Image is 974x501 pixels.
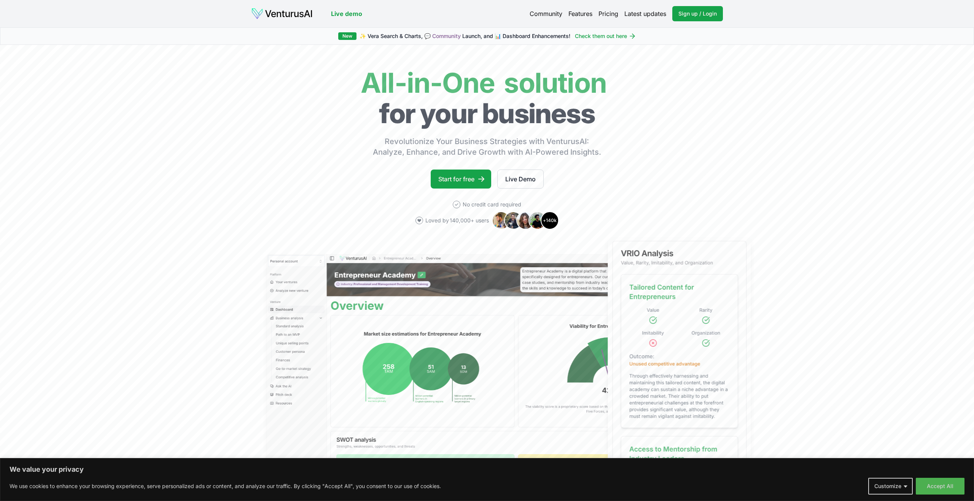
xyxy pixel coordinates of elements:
[575,32,636,40] a: Check them out here
[338,32,356,40] div: New
[530,9,562,18] a: Community
[360,32,570,40] span: ✨ Vera Search & Charts, 💬 Launch, and 📊 Dashboard Enhancements!
[331,9,362,18] a: Live demo
[568,9,592,18] a: Features
[528,211,547,230] img: Avatar 4
[504,211,522,230] img: Avatar 2
[868,478,913,495] button: Customize
[678,10,717,17] span: Sign up / Login
[10,465,964,474] p: We value your privacy
[431,170,491,189] a: Start for free
[432,33,461,39] a: Community
[497,170,544,189] a: Live Demo
[10,482,441,491] p: We use cookies to enhance your browsing experience, serve personalized ads or content, and analyz...
[916,478,964,495] button: Accept All
[598,9,618,18] a: Pricing
[516,211,535,230] img: Avatar 3
[672,6,723,21] a: Sign up / Login
[624,9,666,18] a: Latest updates
[492,211,510,230] img: Avatar 1
[251,8,313,20] img: logo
